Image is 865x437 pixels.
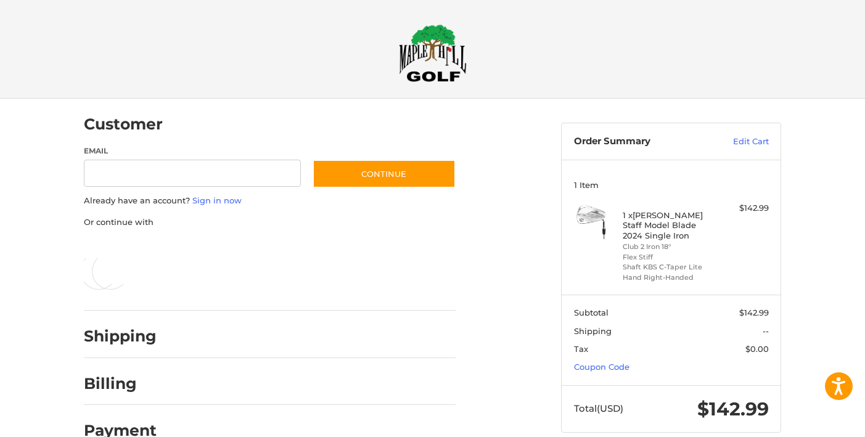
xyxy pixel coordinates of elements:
[574,308,609,317] span: Subtotal
[623,272,717,283] li: Hand Right-Handed
[574,362,629,372] a: Coupon Code
[623,252,717,263] li: Flex Stiff
[192,195,242,205] a: Sign in now
[574,180,769,190] h3: 1 Item
[574,344,588,354] span: Tax
[623,262,717,272] li: Shaft KBS C-Taper Lite
[739,308,769,317] span: $142.99
[84,216,456,229] p: Or continue with
[720,202,769,214] div: $142.99
[84,145,301,157] label: Email
[84,374,156,393] h2: Billing
[574,136,707,148] h3: Order Summary
[697,398,769,420] span: $142.99
[707,136,769,148] a: Edit Cart
[84,115,163,134] h2: Customer
[623,210,717,240] h4: 1 x [PERSON_NAME] Staff Model Blade 2024 Single Iron
[313,160,456,188] button: Continue
[399,24,467,82] img: Maple Hill Golf
[84,195,456,207] p: Already have an account?
[574,402,623,414] span: Total (USD)
[745,344,769,354] span: $0.00
[623,242,717,252] li: Club 2 Iron 18°
[84,327,157,346] h2: Shipping
[574,326,612,336] span: Shipping
[763,326,769,336] span: --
